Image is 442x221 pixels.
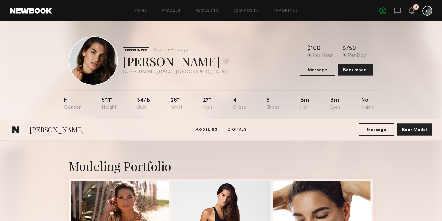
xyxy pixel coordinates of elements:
div: Per Day [348,53,366,59]
button: Message [359,123,394,136]
div: 26" [171,98,182,110]
button: Book Model [397,123,432,136]
a: Book Model [397,127,432,132]
div: Per Hour [313,53,333,59]
a: Models [162,9,180,13]
button: Message [300,64,335,76]
div: 4 [233,98,246,110]
div: Brn [330,98,340,110]
div: 750 [346,46,356,52]
a: Favorites [274,9,298,13]
a: Home [134,9,147,13]
button: Book model [338,64,373,76]
span: [PERSON_NAME] [30,125,84,136]
a: Requests [196,9,219,13]
a: Job Posts [234,9,259,13]
div: [GEOGRAPHIC_DATA] , [GEOGRAPHIC_DATA] [123,70,229,75]
div: Online +1mo ago [158,48,188,52]
div: 100 [311,46,320,52]
div: F [64,98,81,110]
div: 9 [266,98,280,110]
div: $ [343,46,346,52]
div: 5'11" [102,98,116,110]
div: EXPERIENCED [123,47,149,53]
div: 34/b [137,98,150,110]
div: No [361,98,373,110]
div: $ [307,46,311,52]
div: Brn [300,98,309,110]
div: Modeling Portfolio [69,158,373,174]
a: Digitals [225,127,249,133]
div: 3 [415,6,417,9]
a: Modeling [193,127,220,133]
div: 27" [203,98,212,110]
div: [PERSON_NAME] [123,53,229,69]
